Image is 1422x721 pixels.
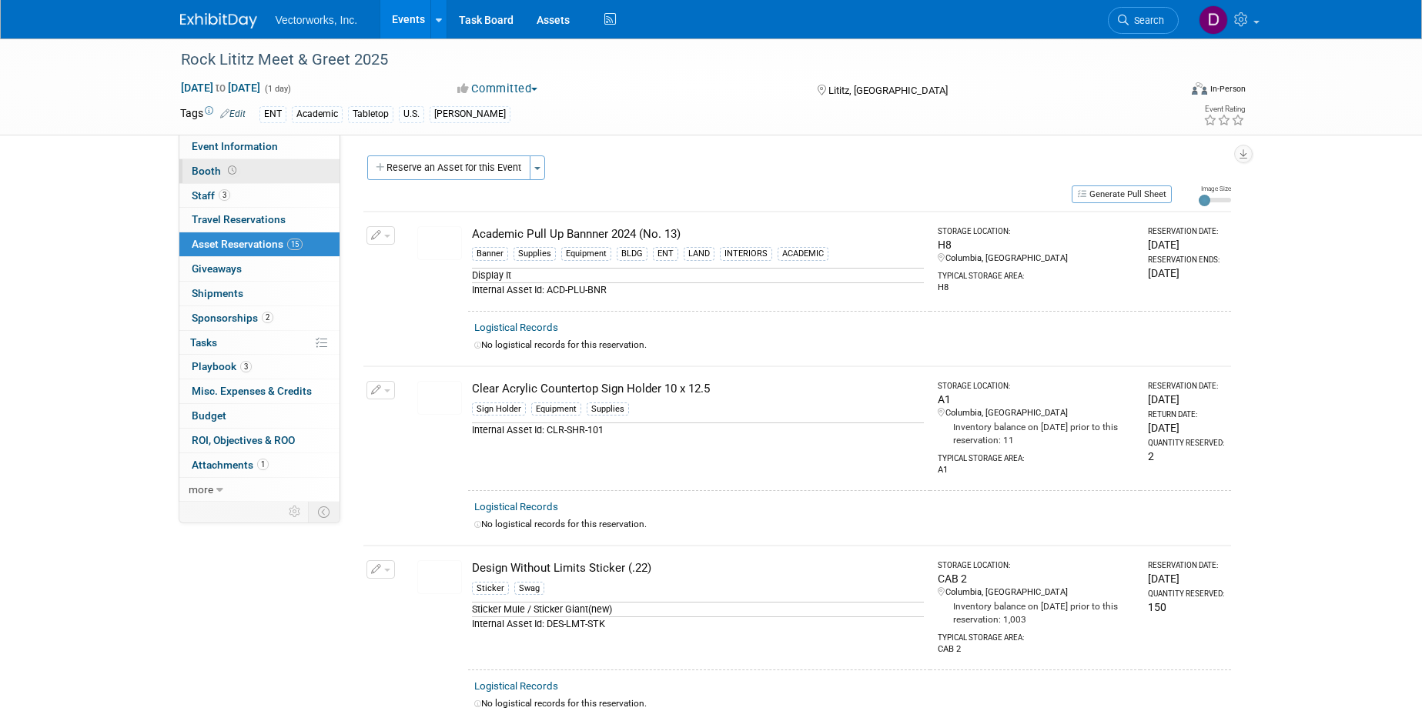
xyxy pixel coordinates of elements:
a: Search [1108,7,1179,34]
div: CAB 2 [938,643,1135,656]
span: Budget [192,409,226,422]
div: No logistical records for this reservation. [474,339,1225,352]
div: Sticker Mule / Sticker Giant(new) [472,602,924,616]
div: Design Without Limits Sticker (.22) [472,560,924,576]
div: Storage Location: [938,560,1135,571]
div: Equipment [531,402,581,416]
a: Budget [179,404,340,428]
span: 2 [262,312,273,323]
div: CAB 2 [938,571,1135,586]
div: Supplies [514,247,556,261]
button: Reserve an Asset for this Event [367,155,530,180]
div: H8 [938,282,1135,294]
div: Display It [472,268,924,282]
span: Playbook [192,360,252,372]
div: Quantity Reserved: [1148,438,1224,449]
img: Don Hall [1199,5,1228,35]
div: Typical Storage Area: [938,265,1135,282]
div: Equipment [561,247,611,261]
a: Event Information [179,135,340,159]
div: Rock Lititz Meet & Greet 2025 [176,46,1156,74]
a: ROI, Objectives & ROO [179,429,340,452]
span: 1 [257,459,269,470]
span: Lititz, [GEOGRAPHIC_DATA] [828,85,948,96]
span: (1 day) [263,84,291,94]
span: Giveaways [192,262,242,275]
span: Attachments [192,459,269,471]
a: Sponsorships2 [179,306,340,330]
span: Booth not reserved yet [225,165,239,176]
div: Supplies [587,402,629,416]
div: ENT [653,247,678,261]
div: Internal Asset Id: CLR-SHR-101 [472,422,924,437]
div: Inventory balance on [DATE] prior to this reservation: 11 [938,419,1135,447]
div: No logistical records for this reservation. [474,697,1225,710]
div: BLDG [617,247,647,261]
span: more [189,483,213,496]
div: Academic Pull Up Bannner 2024 (No. 13) [472,226,924,242]
div: Return Date: [1148,409,1224,420]
div: H8 [938,237,1135,252]
div: Reservation Date: [1148,381,1224,392]
div: A1 [938,464,1135,476]
a: Giveaways [179,257,340,281]
div: Reservation Date: [1148,560,1224,571]
span: ROI, Objectives & ROO [192,434,295,446]
div: Internal Asset Id: ACD-PLU-BNR [472,282,924,297]
div: Storage Location: [938,381,1135,392]
img: View Images [417,560,462,594]
div: Typical Storage Area: [938,447,1135,464]
div: U.S. [399,106,424,122]
div: Academic [292,106,343,122]
span: Misc. Expenses & Credits [192,385,312,397]
div: Columbia, [GEOGRAPHIC_DATA] [938,407,1135,419]
div: Banner [472,247,508,261]
div: In-Person [1210,83,1246,95]
div: Columbia, [GEOGRAPHIC_DATA] [938,586,1135,599]
a: Shipments [179,282,340,305]
div: LAND [684,247,714,261]
span: [DATE] [DATE] [180,81,261,95]
a: Edit [220,108,246,119]
div: Reservation Ends: [1148,255,1224,265]
div: 150 [1148,599,1224,615]
span: 15 [287,239,303,250]
span: Tasks [190,336,217,349]
div: Sign Holder [472,402,526,416]
div: [DATE] [1148,237,1224,252]
button: Committed [452,81,544,97]
span: Sponsorships [192,312,273,324]
div: ENT [259,106,286,122]
div: Columbia, [GEOGRAPHIC_DATA] [938,252,1135,265]
a: Asset Reservations15 [179,232,340,256]
div: Reservation Date: [1148,226,1224,237]
div: ACADEMIC [778,247,828,261]
span: 3 [240,361,252,372]
div: Internal Asset Id: DES-LMT-STK [472,616,924,631]
div: INTERIORS [720,247,772,261]
span: Vectorworks, Inc. [276,14,358,26]
td: Toggle Event Tabs [308,502,340,522]
a: Attachments1 [179,453,340,477]
div: Inventory balance on [DATE] prior to this reservation: 1,003 [938,599,1135,626]
td: Tags [180,105,246,123]
a: Travel Reservations [179,208,340,232]
div: Quantity Reserved: [1148,589,1224,599]
span: Booth [192,165,239,177]
div: Sticker [472,582,509,596]
div: Event Rating [1203,105,1245,113]
img: Format-Inperson.png [1192,82,1207,95]
a: Playbook3 [179,355,340,379]
span: 3 [219,189,230,201]
div: [DATE] [1148,571,1224,586]
div: Storage Location: [938,226,1135,237]
img: View Images [417,226,462,260]
div: [PERSON_NAME] [430,106,510,122]
td: Personalize Event Tab Strip [282,502,309,522]
a: Logistical Records [474,680,558,692]
div: [DATE] [1148,392,1224,407]
a: more [179,478,340,502]
div: Image Size [1199,184,1231,193]
a: Misc. Expenses & Credits [179,379,340,403]
a: Logistical Records [474,501,558,512]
